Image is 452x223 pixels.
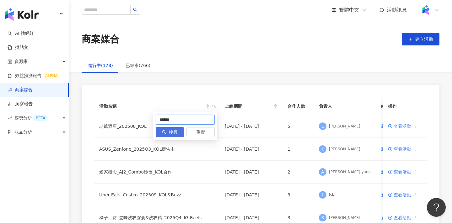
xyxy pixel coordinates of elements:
[420,4,432,16] img: Kolr%20app%20icon%20%281%29.png
[381,192,399,197] span: 新增備註
[225,103,272,110] span: 上線期間
[162,130,166,134] span: search
[321,169,324,175] span: A
[282,161,314,184] td: 2
[339,7,359,13] span: 繁體中文
[33,115,48,121] div: BETA
[212,104,216,108] span: search
[8,44,28,51] a: 找貼文
[329,192,335,198] div: Isla
[211,101,217,111] span: search
[381,147,399,152] span: 新增備註
[381,124,399,129] span: 新增備註
[88,62,113,69] div: 進行中(173)
[282,138,314,161] td: 1
[8,116,12,120] span: rise
[126,62,151,69] div: 已結束(766)
[402,33,439,45] button: 建立活動
[329,215,360,220] div: [PERSON_NAME]
[94,184,220,206] td: Uber Eats_Costco_202509_KOL&Buzz
[8,87,33,93] a: 商案媒合
[5,8,39,21] img: logo
[381,120,399,132] button: 新增備註
[14,111,48,125] span: 趨勢分析
[381,189,399,201] button: 新增備註
[314,98,376,115] th: 負責人
[8,73,60,79] a: 效益預測報告ALPHA
[415,37,433,42] span: 建立活動
[383,98,427,115] th: 操作
[388,124,411,128] a: 查看活動
[99,103,205,110] span: 活動名稱
[82,33,119,46] div: 商案媒合
[282,115,314,138] td: 5
[220,184,282,206] td: [DATE] - [DATE]
[8,101,33,107] a: 洞察報告
[322,191,323,198] span: I
[388,147,411,151] a: 查看活動
[94,138,220,161] td: ASUS_Zenfone_2025Q3_KOL廣告主
[14,54,28,69] span: 資源庫
[196,127,205,137] span: 重置
[8,30,34,37] a: searchAI 找網紅
[387,7,407,13] span: 活動訊息
[220,138,282,161] td: [DATE] - [DATE]
[220,115,282,138] td: [DATE] - [DATE]
[388,170,411,174] a: 查看活動
[388,215,411,220] a: 查看活動
[321,214,324,221] span: S
[329,147,360,152] div: [PERSON_NAME]
[14,125,32,139] span: 競品分析
[220,161,282,184] td: [DATE] - [DATE]
[381,143,399,155] button: 新增備註
[381,166,399,178] button: 新增備註
[388,193,411,197] a: 查看活動
[329,169,371,175] div: [PERSON_NAME].yang
[133,8,137,12] span: search
[156,127,184,137] button: 搜尋
[321,123,324,130] span: E
[94,161,220,184] td: 愛家概念_AJ2_Combo沙發_KOL合作
[427,198,446,217] iframe: Help Scout Beacon - Open
[381,103,390,110] span: 備註
[381,169,399,174] span: 新增備註
[169,127,178,137] span: 搜尋
[329,124,360,129] div: [PERSON_NAME]
[94,98,220,115] th: 活動名稱
[282,98,314,115] th: 合作人數
[376,98,405,115] th: 備註
[321,146,324,153] span: K
[220,98,282,115] th: 上線期間
[282,184,314,206] td: 3
[381,215,399,220] span: 新增備註
[186,127,215,137] button: 重置
[94,115,220,138] td: 老爺酒店_202508_KOL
